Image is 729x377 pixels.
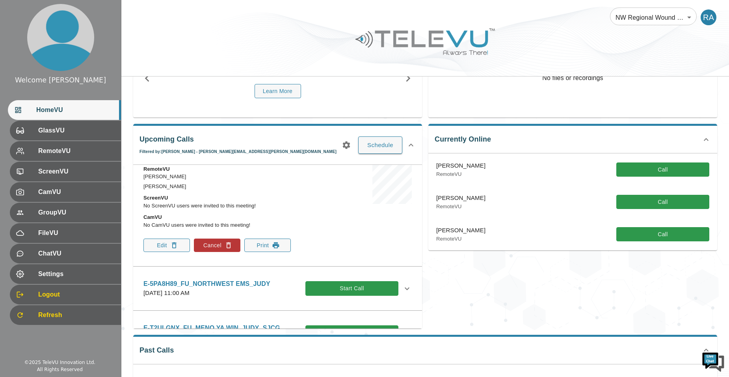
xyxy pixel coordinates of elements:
span: Refresh [38,310,115,320]
div: E-T2ULGNX_FU_MENO YA WIN_JUDY_SJCG[DATE] 10:30 AMStart Call [137,319,418,347]
div: All Rights Reserved [37,366,83,373]
div: GroupVU [10,203,121,222]
p: [DATE] 11:00 AM [143,289,270,298]
div: GlassVU [10,121,121,140]
p: [PERSON_NAME] [143,173,295,181]
span: Settings [38,269,115,279]
p: RemoteVU [143,165,295,173]
p: No CamVU users were invited to this meeting! [143,221,295,229]
img: Logo [354,25,496,58]
span: GroupVU [38,208,115,217]
div: HomeVU [8,100,121,120]
p: RemoteVU [436,235,485,243]
textarea: Type your message and hit 'Enter' [4,215,150,243]
p: RemoteVU [436,203,485,211]
div: RemoteVU [10,141,121,161]
p: E-T2ULGNX_FU_MENO YA WIN_JUDY_SJCG [143,323,280,333]
button: Schedule [358,136,402,154]
button: Call [616,227,709,242]
div: ScreenVU [10,162,121,181]
button: Call [616,195,709,209]
button: Start Call [305,325,398,340]
button: Print [244,239,291,252]
div: Refresh [10,305,121,325]
p: [PERSON_NAME] [436,226,485,235]
p: No ScreenVU users were invited to this meeting! [143,202,295,210]
p: [PERSON_NAME] [436,161,485,170]
div: ChatVU [10,244,121,263]
div: CamVU [10,182,121,202]
span: GlassVU [38,126,115,135]
div: Chat with us now [41,41,132,52]
p: E-5PA8H89_FU_NORTHWEST EMS_JUDY [143,279,270,289]
p: ScreenVU [143,194,295,202]
div: Welcome [PERSON_NAME] [15,75,106,85]
button: Learn More [255,84,301,99]
img: profile.png [27,4,94,71]
div: RA [701,9,716,25]
p: [PERSON_NAME] [143,183,295,190]
span: We're online! [46,99,109,179]
img: d_736959983_company_1615157101543_736959983 [13,37,33,56]
button: Call [616,162,709,177]
div: FileVU [10,223,121,243]
button: Start Call [305,281,398,296]
span: CamVU [38,187,115,197]
p: RemoteVU [436,170,485,178]
p: [PERSON_NAME] [436,194,485,203]
div: © 2025 TeleVU Innovation Ltd. [24,359,95,366]
div: Settings [10,264,121,284]
span: HomeVU [36,105,115,115]
p: No files or recordings [428,39,717,118]
button: Edit [143,239,190,252]
span: ChatVU [38,249,115,258]
span: FileVU [38,228,115,238]
button: Cancel [194,239,240,252]
div: Minimize live chat window [129,4,148,23]
span: RemoteVU [38,146,115,156]
div: NW Regional Wound Care [610,6,697,28]
span: Logout [38,290,115,299]
img: Chat Widget [701,349,725,373]
div: E-5PA8H89_FU_NORTHWEST EMS_JUDY[DATE] 11:00 AMStart Call [137,274,418,302]
div: Logout [10,285,121,304]
p: CamVU [143,213,295,221]
span: ScreenVU [38,167,115,176]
